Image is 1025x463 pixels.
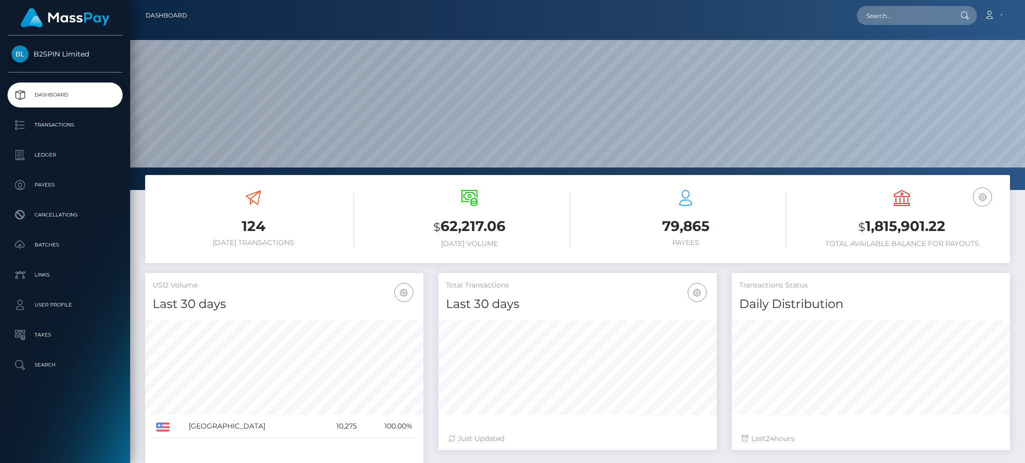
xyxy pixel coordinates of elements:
[446,295,709,313] h4: Last 30 days
[12,177,119,192] p: Payees
[12,117,119,132] p: Transactions
[12,147,119,162] p: Ledger
[8,292,123,317] a: User Profile
[8,322,123,347] a: Taxes
[446,280,709,290] h5: Total Transactions
[153,280,416,290] h5: USD Volume
[12,87,119,102] p: Dashboard
[8,142,123,167] a: Ledger
[21,8,110,27] img: MassPay Logo
[153,295,416,313] h4: Last 30 days
[156,422,170,431] img: US.png
[433,220,440,234] small: $
[153,238,354,247] h6: [DATE] Transactions
[8,82,123,107] a: Dashboard
[585,238,786,247] h6: Payees
[12,237,119,252] p: Batches
[369,216,570,237] h3: 62,217.06
[8,232,123,257] a: Batches
[8,352,123,377] a: Search
[739,295,1002,313] h4: Daily Distribution
[12,357,119,372] p: Search
[585,216,786,236] h3: 79,865
[12,327,119,342] p: Taxes
[369,239,570,248] h6: [DATE] Volume
[146,5,187,26] a: Dashboard
[12,297,119,312] p: User Profile
[8,112,123,137] a: Transactions
[317,415,361,438] td: 10,275
[858,220,865,234] small: $
[742,433,1000,444] div: Last hours
[153,216,354,236] h3: 124
[739,280,1002,290] h5: Transactions Status
[8,202,123,227] a: Cancellations
[801,239,1002,248] h6: Total Available Balance for Payouts
[857,6,951,25] input: Search...
[185,415,317,438] td: [GEOGRAPHIC_DATA]
[8,49,123,58] span: B2SPIN Limited
[801,216,1002,237] h3: 1,815,901.22
[448,433,707,444] div: Just Updated
[12,207,119,222] p: Cancellations
[8,262,123,287] a: Links
[12,45,29,62] img: B2SPIN Limited
[12,267,119,282] p: Links
[360,415,416,438] td: 100.00%
[8,172,123,197] a: Payees
[766,434,774,443] span: 24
